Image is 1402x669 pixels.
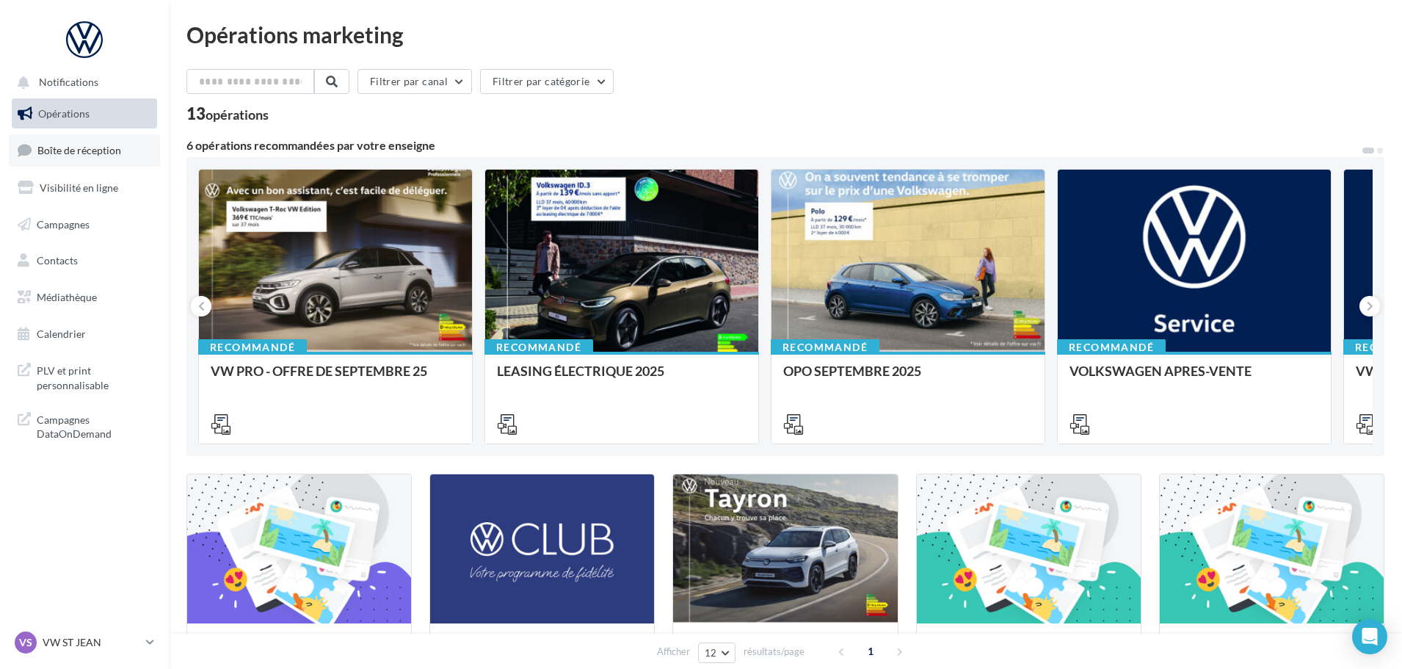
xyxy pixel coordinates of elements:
button: Filtrer par canal [357,69,472,94]
div: Open Intercom Messenger [1352,619,1387,654]
span: 12 [705,647,717,659]
span: Afficher [657,645,690,659]
div: VW PRO - OFFRE DE SEPTEMBRE 25 [211,364,460,393]
span: Calendrier [37,328,86,340]
span: Opérations [38,107,90,120]
span: 1 [859,640,882,663]
a: VS VW ST JEAN [12,629,157,657]
span: PLV et print personnalisable [37,361,151,392]
span: Campagnes DataOnDemand [37,410,151,441]
a: PLV et print personnalisable [9,355,160,398]
div: 6 opérations recommandées par votre enseigne [186,140,1361,151]
div: Recommandé [198,339,307,355]
a: Visibilité en ligne [9,173,160,203]
a: Contacts [9,245,160,276]
a: Campagnes DataOnDemand [9,404,160,447]
div: OPO SEPTEMBRE 2025 [783,364,1033,393]
div: opérations [206,108,269,121]
a: Opérations [9,98,160,129]
a: Boîte de réception [9,134,160,166]
span: Médiathèque [37,291,97,303]
span: VS [19,635,32,650]
span: Campagnes [37,217,90,230]
a: Calendrier [9,319,160,350]
span: résultats/page [744,645,804,659]
a: Campagnes [9,209,160,240]
p: VW ST JEAN [43,635,140,650]
div: 13 [186,106,269,122]
div: Opérations marketing [186,23,1384,46]
span: Visibilité en ligne [40,181,118,194]
button: Filtrer par catégorie [480,69,614,94]
div: Recommandé [1057,339,1166,355]
span: Contacts [37,254,78,267]
button: 12 [698,643,735,663]
div: Recommandé [484,339,593,355]
div: LEASING ÉLECTRIQUE 2025 [497,364,747,393]
div: VOLKSWAGEN APRES-VENTE [1069,364,1319,393]
div: Recommandé [771,339,879,355]
span: Notifications [39,76,98,89]
span: Boîte de réception [37,144,121,156]
a: Médiathèque [9,282,160,313]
